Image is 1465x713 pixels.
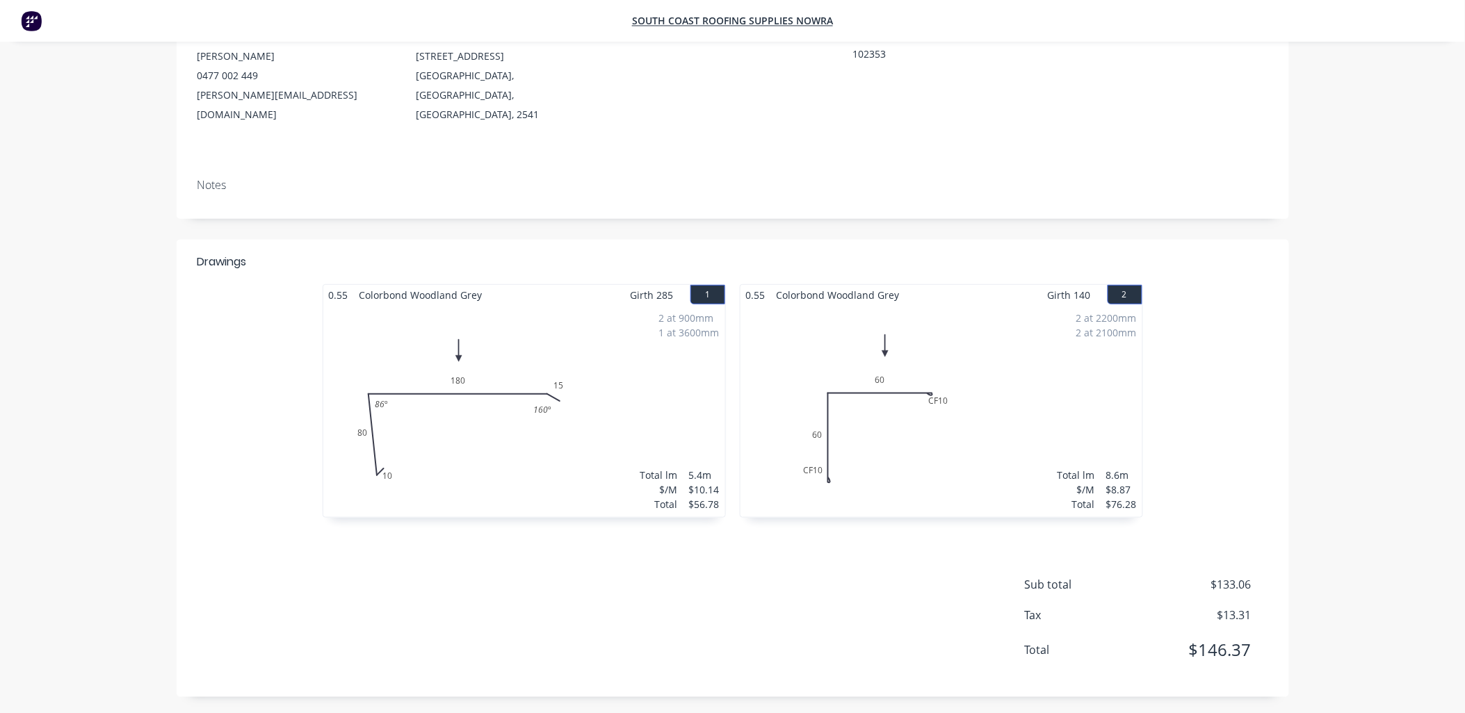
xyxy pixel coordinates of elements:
div: 2 at 2200mm [1076,311,1137,325]
div: [PERSON_NAME][EMAIL_ADDRESS][DOMAIN_NAME] [197,85,394,124]
div: Total [1058,497,1095,511]
div: [PERSON_NAME]0477 002 449[PERSON_NAME][EMAIL_ADDRESS][DOMAIN_NAME] [197,47,394,124]
div: $/M [1058,482,1095,497]
div: 2 at 2100mm [1076,325,1137,340]
div: 1 at 3600mm [659,325,720,340]
div: Drawings [197,254,247,270]
div: Notes [197,179,1268,192]
span: 0.55 [740,285,771,305]
span: Sub total [1025,576,1149,593]
div: 0CF1060CF10602 at 2200mm2 at 2100mmTotal lm$/MTotal8.6m$8.87$76.28 [740,305,1142,517]
div: [STREET_ADDRESS][GEOGRAPHIC_DATA], [GEOGRAPHIC_DATA], [GEOGRAPHIC_DATA], 2541 [416,47,612,124]
span: Total [1025,641,1149,658]
div: $76.28 [1106,497,1137,511]
div: 102353 [853,47,1027,66]
span: Girth 285 [631,285,674,305]
button: 1 [690,285,725,304]
div: $8.87 [1106,482,1137,497]
img: Factory [21,10,42,31]
div: 5.4m [689,468,720,482]
div: [PERSON_NAME] [197,47,394,66]
div: $/M [640,482,678,497]
span: $13.31 [1148,607,1251,623]
div: Total [640,497,678,511]
div: $56.78 [689,497,720,511]
span: Tax [1025,607,1149,623]
div: 0477 002 449 [197,66,394,85]
span: Colorbond Woodland Grey [771,285,905,305]
div: Total lm [1058,468,1095,482]
div: $10.14 [689,482,720,497]
button: 2 [1108,285,1142,304]
div: 8.6m [1106,468,1137,482]
span: $133.06 [1148,576,1251,593]
span: Colorbond Woodland Grey [354,285,488,305]
span: 0.55 [323,285,354,305]
div: [STREET_ADDRESS] [416,47,612,66]
div: 010801801586º160º2 at 900mm1 at 3600mmTotal lm$/MTotal5.4m$10.14$56.78 [323,305,725,517]
a: South Coast Roofing Supplies Nowra [632,15,833,28]
span: $146.37 [1148,637,1251,662]
div: 2 at 900mm [659,311,720,325]
div: [GEOGRAPHIC_DATA], [GEOGRAPHIC_DATA], [GEOGRAPHIC_DATA], 2541 [416,66,612,124]
span: Girth 140 [1048,285,1091,305]
div: Total lm [640,468,678,482]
